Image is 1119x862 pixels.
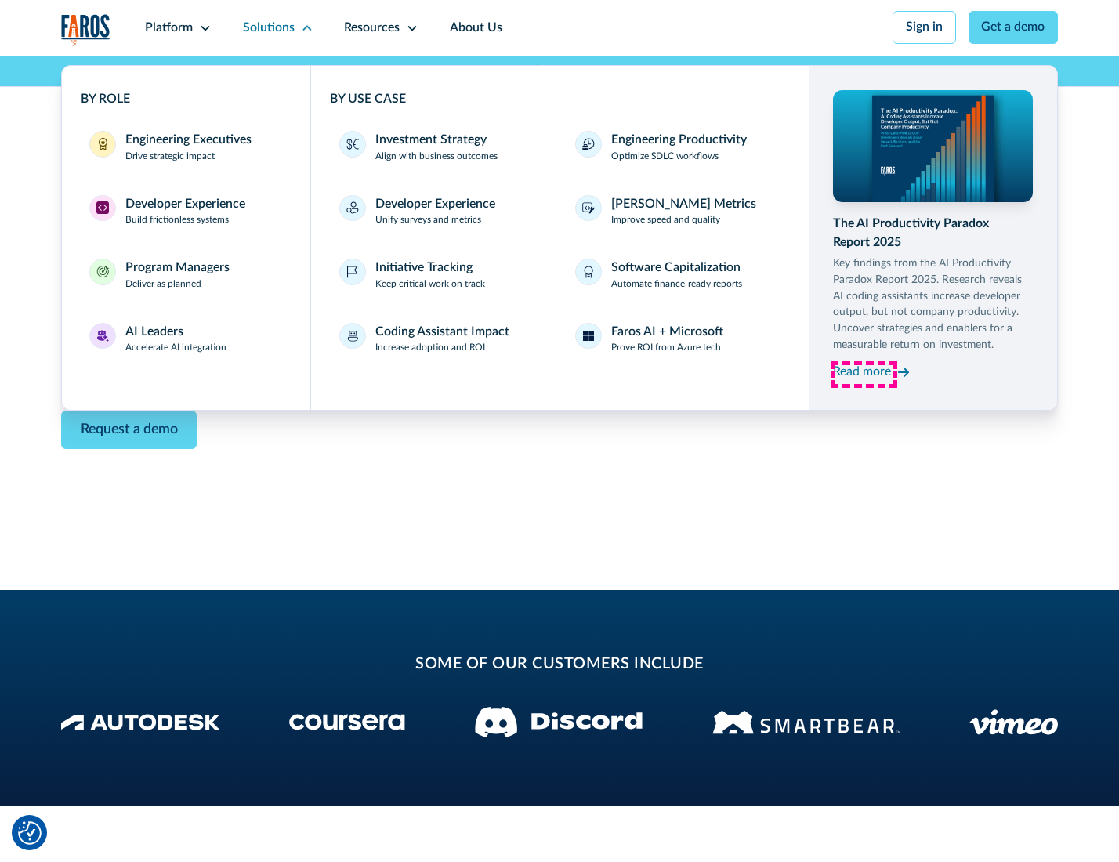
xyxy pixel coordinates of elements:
h2: some of our customers include [186,653,933,676]
a: Faros AI + MicrosoftProve ROI from Azure tech [566,313,789,365]
div: Developer Experience [125,195,245,214]
p: Accelerate AI integration [125,341,226,355]
a: Get a demo [969,11,1059,44]
p: Optimize SDLC workflows [611,150,719,164]
img: Program Managers [96,266,109,278]
img: Autodesk Logo [61,714,220,730]
a: Initiative TrackingKeep critical work on track [330,249,553,301]
div: AI Leaders [125,323,183,342]
a: The AI Productivity Paradox Report 2025Key findings from the AI Productivity Paradox Report 2025.... [833,90,1032,384]
div: Read more [833,363,891,382]
img: Coursera Logo [289,714,405,730]
div: Investment Strategy [375,131,487,150]
div: Coding Assistant Impact [375,323,509,342]
a: Program ManagersProgram ManagersDeliver as planned [81,249,292,301]
a: home [61,14,111,46]
p: Key findings from the AI Productivity Paradox Report 2025. Research reveals AI coding assistants ... [833,255,1032,353]
p: Keep critical work on track [375,277,485,292]
div: [PERSON_NAME] Metrics [611,195,756,214]
nav: Solutions [61,56,1059,411]
div: Initiative Tracking [375,259,473,277]
p: Increase adoption and ROI [375,341,485,355]
a: Software CapitalizationAutomate finance-ready reports [566,249,789,301]
a: [PERSON_NAME] MetricsImprove speed and quality [566,186,789,237]
div: Faros AI + Microsoft [611,323,723,342]
div: Program Managers [125,259,230,277]
img: Vimeo logo [969,709,1058,735]
p: Drive strategic impact [125,150,215,164]
a: Engineering ExecutivesEngineering ExecutivesDrive strategic impact [81,121,292,173]
img: AI Leaders [96,330,109,342]
a: Contact Modal [61,411,197,449]
img: Logo of the analytics and reporting company Faros. [61,14,111,46]
img: Revisit consent button [18,821,42,845]
div: Platform [145,19,193,38]
div: Engineering Productivity [611,131,747,150]
a: AI LeadersAI LeadersAccelerate AI integration [81,313,292,365]
div: BY ROLE [81,90,292,109]
p: Deliver as planned [125,277,201,292]
div: Engineering Executives [125,131,252,150]
a: Coding Assistant ImpactIncrease adoption and ROI [330,313,553,365]
p: Unify surveys and metrics [375,213,481,227]
a: Developer ExperienceUnify surveys and metrics [330,186,553,237]
p: Build frictionless systems [125,213,229,227]
img: Discord logo [475,707,643,737]
div: The AI Productivity Paradox Report 2025 [833,215,1032,252]
img: Engineering Executives [96,138,109,150]
div: Software Capitalization [611,259,741,277]
a: Investment StrategyAlign with business outcomes [330,121,553,173]
a: Engineering ProductivityOptimize SDLC workflows [566,121,789,173]
button: Cookie Settings [18,821,42,845]
div: Developer Experience [375,195,495,214]
p: Align with business outcomes [375,150,498,164]
img: Smartbear Logo [712,708,900,737]
div: Resources [344,19,400,38]
p: Automate finance-ready reports [611,277,742,292]
img: Developer Experience [96,201,109,214]
p: Improve speed and quality [611,213,720,227]
div: Solutions [243,19,295,38]
p: Prove ROI from Azure tech [611,341,721,355]
div: BY USE CASE [330,90,790,109]
a: Developer ExperienceDeveloper ExperienceBuild frictionless systems [81,186,292,237]
a: Sign in [893,11,956,44]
